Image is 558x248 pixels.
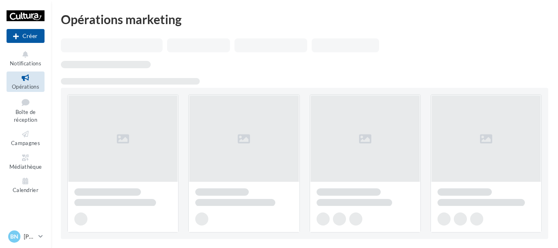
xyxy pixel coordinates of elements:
[7,229,45,244] a: Bn [PERSON_NAME]
[9,163,42,170] span: Médiathèque
[7,29,45,43] button: Créer
[10,60,41,67] span: Notifications
[12,83,39,90] span: Opérations
[7,48,45,68] button: Notifications
[7,175,45,195] a: Calendrier
[7,152,45,172] a: Médiathèque
[10,232,18,241] span: Bn
[7,71,45,92] a: Opérations
[13,187,38,193] span: Calendrier
[14,109,37,123] span: Boîte de réception
[7,95,45,125] a: Boîte de réception
[7,128,45,148] a: Campagnes
[11,140,40,146] span: Campagnes
[24,232,35,241] p: [PERSON_NAME]
[61,13,548,25] div: Opérations marketing
[7,29,45,43] div: Nouvelle campagne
